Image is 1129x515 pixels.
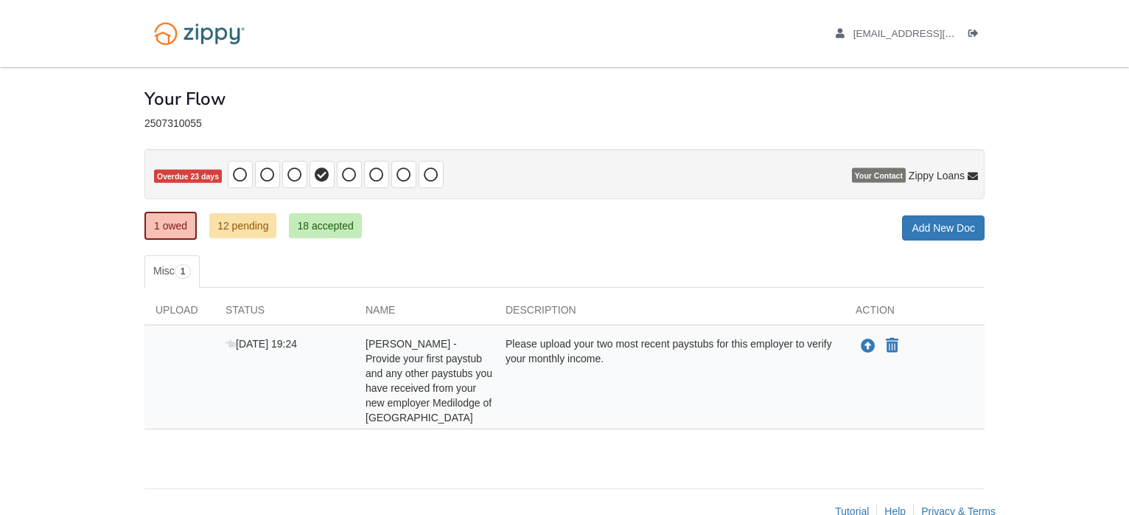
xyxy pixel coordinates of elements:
[214,303,354,325] div: Status
[836,28,1022,43] a: edit profile
[354,303,494,325] div: Name
[226,338,297,350] span: [DATE] 19:24
[968,28,985,43] a: Log out
[144,15,254,52] img: Logo
[209,213,276,238] a: 12 pending
[859,336,877,356] button: Upload Matthew Paddock - Provide your first paystub and any other paystubs you have received from...
[845,303,985,325] div: Action
[144,303,214,325] div: Upload
[154,170,222,184] span: Overdue 23 days
[366,338,492,424] span: [PERSON_NAME] - Provide your first paystub and any other paystubs you have received from your new...
[909,168,965,183] span: Zippy Loans
[144,255,200,288] a: Misc
[175,264,192,279] span: 1
[144,117,985,130] div: 2507310055
[902,215,985,241] a: Add New Doc
[494,336,845,425] div: Please upload your two most recent paystubs for this employer to verify your monthly income.
[853,28,1022,39] span: through_revenge@yahoo.com
[884,337,900,355] button: Declare Matthew Paddock - Provide your first paystub and any other paystubs you have received fro...
[494,303,845,325] div: Description
[144,89,226,108] h1: Your Flow
[289,213,361,238] a: 18 accepted
[144,212,197,240] a: 1 owed
[852,168,906,183] span: Your Contact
